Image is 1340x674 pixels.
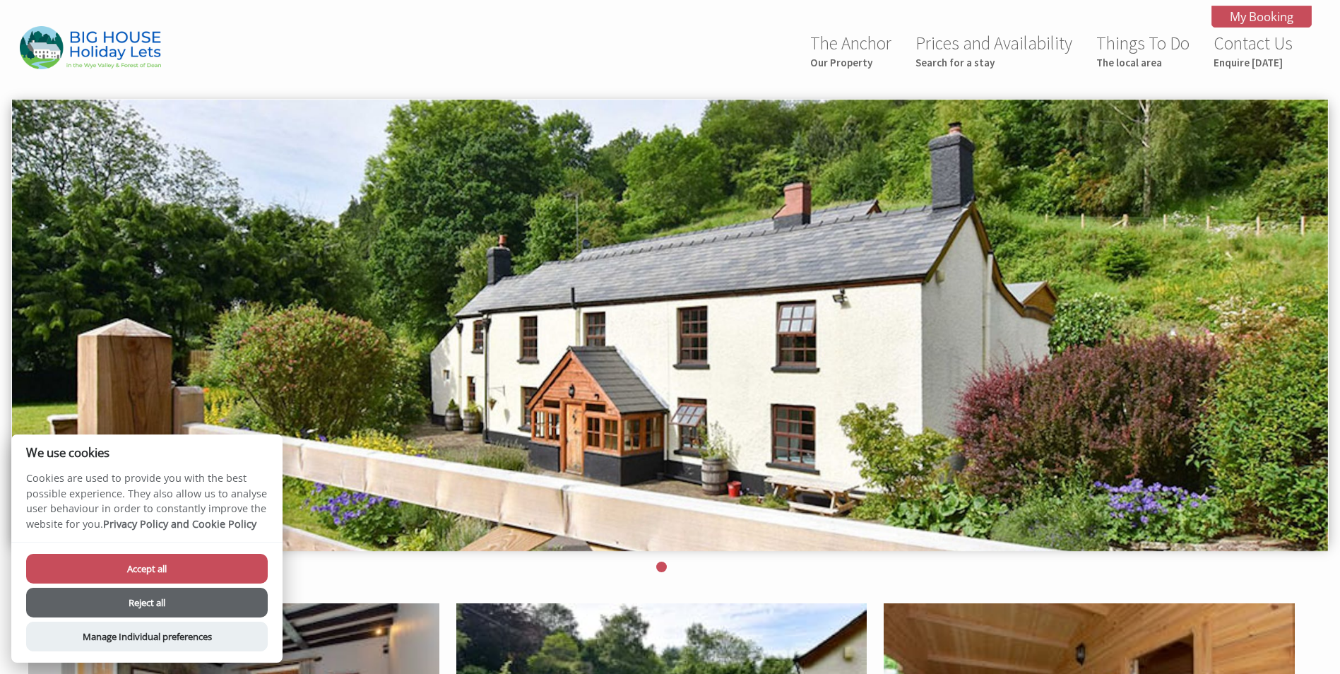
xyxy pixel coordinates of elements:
[26,622,268,651] button: Manage Individual preferences
[26,554,268,584] button: Accept all
[1211,6,1312,28] a: My Booking
[915,32,1072,69] a: Prices and AvailabilitySearch for a stay
[1214,32,1293,69] a: Contact UsEnquire [DATE]
[1214,56,1293,69] small: Enquire [DATE]
[1096,32,1190,69] a: Things To DoThe local area
[20,26,161,69] img: The Anchor
[26,588,268,617] button: Reject all
[11,471,283,542] p: Cookies are used to provide you with the best possible experience. They also allow us to analyse ...
[810,32,891,69] a: The AnchorOur Property
[103,517,256,531] a: Privacy Policy and Cookie Policy
[11,446,283,459] h2: We use cookies
[1096,56,1190,69] small: The local area
[915,56,1072,69] small: Search for a stay
[810,56,891,69] small: Our Property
